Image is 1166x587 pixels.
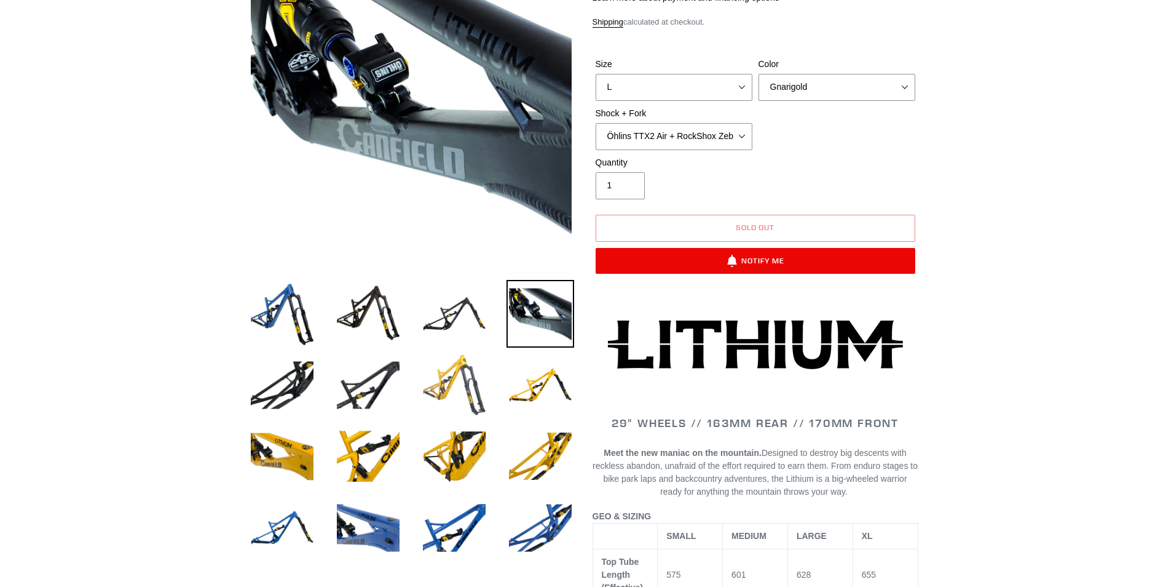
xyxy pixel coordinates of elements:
[420,423,488,490] img: Load image into Gallery viewer, LITHIUM - Frame, Shock + Fork
[506,280,574,348] img: Load image into Gallery viewer, LITHIUM - Frame, Shock + Fork
[248,280,316,348] img: Load image into Gallery viewer, LITHIUM - Frame, Shock + Fork
[596,156,752,169] label: Quantity
[596,58,752,71] label: Size
[608,320,903,369] img: Lithium-Logo_480x480.png
[420,494,488,562] img: Load image into Gallery viewer, LITHIUM - Frame, Shock + Fork
[596,215,915,242] button: Sold out
[612,416,899,430] span: 29" WHEELS // 163mm REAR // 170mm FRONT
[593,511,652,521] span: GEO & SIZING
[603,461,918,497] span: From enduro stages to bike park laps and backcountry adventures, the Lithium is a big-wheeled war...
[596,107,752,120] label: Shock + Fork
[758,58,915,71] label: Color
[334,423,402,490] img: Load image into Gallery viewer, LITHIUM - Frame, Shock + Fork
[506,494,574,562] img: Load image into Gallery viewer, LITHIUM - Frame, Shock + Fork
[731,531,766,541] span: MEDIUM
[334,280,402,348] img: Load image into Gallery viewer, LITHIUM - Frame, Shock + Fork
[334,351,402,419] img: Load image into Gallery viewer, LITHIUM - Frame, Shock + Fork
[506,423,574,490] img: Load image into Gallery viewer, LITHIUM - Frame, Shock + Fork
[797,531,827,541] span: LARGE
[420,351,488,419] img: Load image into Gallery viewer, LITHIUM - Frame, Shock + Fork
[506,351,574,419] img: Load image into Gallery viewer, LITHIUM - Frame, Shock + Fork
[596,248,915,274] button: Notify Me
[593,16,918,28] div: calculated at checkout.
[604,448,762,458] b: Meet the new maniac on the mountain.
[248,423,316,490] img: Load image into Gallery viewer, LITHIUM - Frame, Shock + Fork
[420,280,488,348] img: Load image into Gallery viewer, LITHIUM - Frame, Shock + Fork
[736,223,775,232] span: Sold out
[334,494,402,562] img: Load image into Gallery viewer, LITHIUM - Frame, Shock + Fork
[845,487,848,497] span: .
[666,531,696,541] span: SMALL
[593,448,918,497] span: Designed to destroy big descents with reckless abandon, unafraid of the effort required to earn t...
[862,531,873,541] span: XL
[593,17,624,28] a: Shipping
[248,351,316,419] img: Load image into Gallery viewer, LITHIUM - Frame, Shock + Fork
[248,494,316,562] img: Load image into Gallery viewer, LITHIUM - Frame, Shock + Fork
